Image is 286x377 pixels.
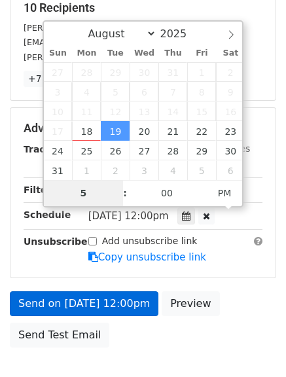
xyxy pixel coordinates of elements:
span: August 3, 2025 [44,82,73,101]
span: Fri [187,49,216,58]
span: July 31, 2025 [158,62,187,82]
span: August 9, 2025 [216,82,245,101]
span: August 17, 2025 [44,121,73,141]
span: August 14, 2025 [158,101,187,121]
span: August 25, 2025 [72,141,101,160]
input: Minute [127,180,207,206]
span: Click to toggle [207,180,243,206]
span: September 1, 2025 [72,160,101,180]
h5: Advanced [24,121,262,135]
h5: 10 Recipients [24,1,262,15]
span: September 3, 2025 [130,160,158,180]
span: August 24, 2025 [44,141,73,160]
span: August 28, 2025 [158,141,187,160]
a: Send on [DATE] 12:00pm [10,291,158,316]
span: August 7, 2025 [158,82,187,101]
span: Mon [72,49,101,58]
a: Copy unsubscribe link [88,251,206,263]
span: August 27, 2025 [130,141,158,160]
input: Hour [44,180,124,206]
span: August 31, 2025 [44,160,73,180]
span: Sun [44,49,73,58]
span: Wed [130,49,158,58]
span: August 6, 2025 [130,82,158,101]
span: Tue [101,49,130,58]
small: [EMAIL_ADDRESS][DOMAIN_NAME] [24,37,170,47]
span: August 18, 2025 [72,121,101,141]
span: September 5, 2025 [187,160,216,180]
a: Send Test Email [10,323,109,348]
span: : [123,180,127,206]
span: August 20, 2025 [130,121,158,141]
span: August 26, 2025 [101,141,130,160]
strong: Unsubscribe [24,236,88,247]
span: August 23, 2025 [216,121,245,141]
span: August 22, 2025 [187,121,216,141]
span: August 16, 2025 [216,101,245,121]
span: July 30, 2025 [130,62,158,82]
input: Year [156,27,204,40]
span: [DATE] 12:00pm [88,210,169,222]
span: August 15, 2025 [187,101,216,121]
span: July 27, 2025 [44,62,73,82]
span: Sat [216,49,245,58]
strong: Filters [24,185,57,195]
span: Thu [158,49,187,58]
span: August 30, 2025 [216,141,245,160]
span: August 12, 2025 [101,101,130,121]
span: September 4, 2025 [158,160,187,180]
span: August 4, 2025 [72,82,101,101]
span: August 21, 2025 [158,121,187,141]
small: [PERSON_NAME][EMAIL_ADDRESS][DOMAIN_NAME] [24,52,239,62]
span: August 1, 2025 [187,62,216,82]
iframe: Chat Widget [221,314,286,377]
strong: Tracking [24,144,67,154]
span: August 2, 2025 [216,62,245,82]
span: August 29, 2025 [187,141,216,160]
span: July 28, 2025 [72,62,101,82]
span: September 2, 2025 [101,160,130,180]
span: August 11, 2025 [72,101,101,121]
span: August 8, 2025 [187,82,216,101]
span: August 10, 2025 [44,101,73,121]
span: August 5, 2025 [101,82,130,101]
span: August 13, 2025 [130,101,158,121]
span: September 6, 2025 [216,160,245,180]
a: +7 more [24,71,73,87]
a: Preview [162,291,219,316]
strong: Schedule [24,209,71,220]
span: August 19, 2025 [101,121,130,141]
span: July 29, 2025 [101,62,130,82]
label: Add unsubscribe link [102,234,198,248]
small: [PERSON_NAME][EMAIL_ADDRESS][DOMAIN_NAME] [24,23,239,33]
